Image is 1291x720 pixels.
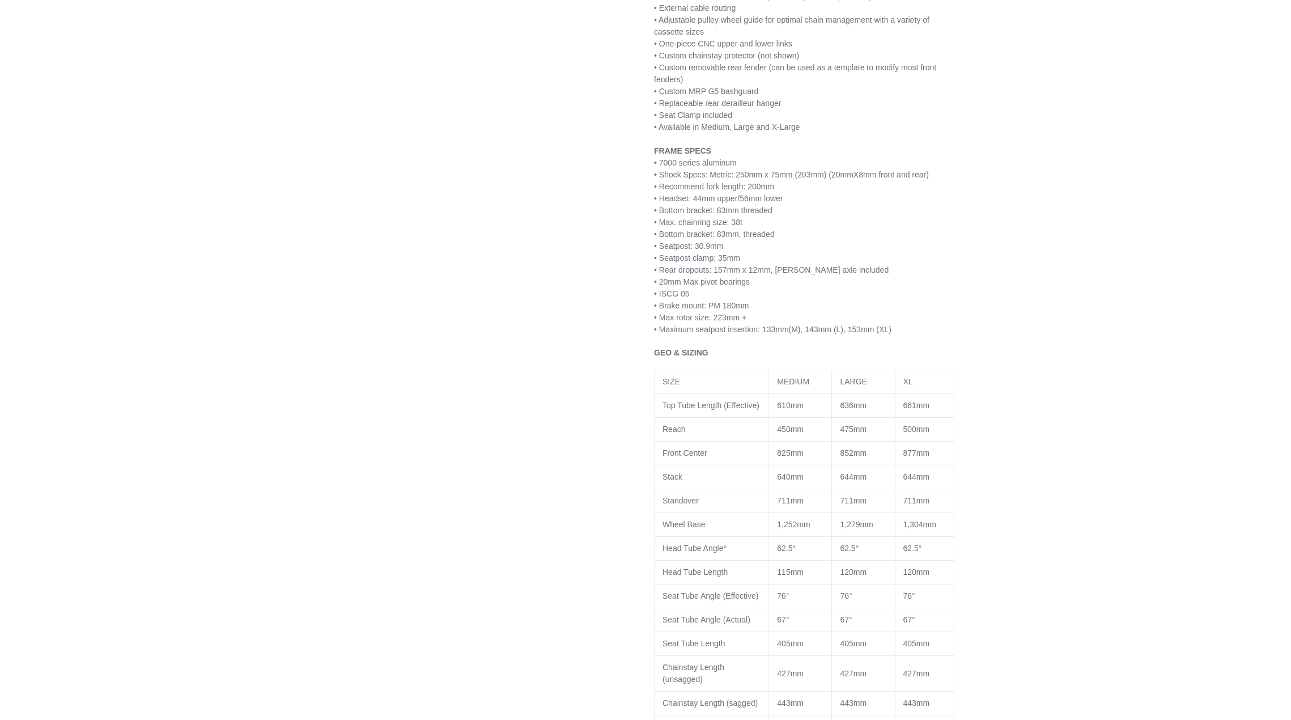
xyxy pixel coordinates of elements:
[903,377,913,386] span: XL
[663,496,699,505] span: Standover
[654,277,750,286] span: • 20mm Max pivot bearings
[777,639,804,648] span: 405mm
[654,39,792,48] span: • One-piece CNC upper and lower links
[786,591,789,600] span: °
[663,567,728,577] span: Head Tube Length
[777,472,804,481] span: 640mm
[840,567,867,577] span: 120mm
[840,520,873,529] span: 1,279mm
[903,448,930,458] span: 877mm
[663,544,727,553] span: Head Tube Angle*
[903,544,919,553] span: 62.5
[663,615,750,624] span: Seat Tube Angle (Actual)
[856,544,859,553] span: °
[919,544,922,553] span: °
[654,325,891,334] span: • Maximum seatpost insertion: 133mm(M), 143mm (L), 153mm (XL)
[777,669,804,678] span: 427mm
[777,591,786,600] span: 76
[903,472,930,481] span: 644mm
[903,669,930,678] span: 427mm
[903,401,930,410] span: 661mm
[912,591,915,600] span: °
[663,401,759,410] span: Top Tube Length (Effective)
[840,472,867,481] span: 644mm
[663,591,758,600] span: Seat Tube Angle (Effective)
[663,472,682,481] span: Stack
[777,496,804,505] span: 711mm
[840,698,867,708] span: 443mm
[903,425,930,434] span: 500mm
[840,448,867,458] span: 852mm
[654,265,889,274] span: • Rear dropouts: 157mm x 12mm, [PERSON_NAME] axle included
[903,496,930,505] span: 711mm​
[663,663,724,684] span: Chainstay Length (unsagged)
[777,567,804,577] span: 115mm
[903,639,930,648] span: 405mm
[777,377,809,386] span: MEDIUM
[777,698,804,708] span: 443mm
[840,401,867,410] span: 636mm
[903,698,930,708] span: 443mm
[654,15,929,36] span: • Adjustable pulley wheel guide for optimal chain management with a variety of cassette sizes
[654,3,736,12] span: • External cable routing
[840,496,867,505] span: 711mm​
[654,146,711,155] strong: FRAME SPECS
[903,615,915,624] span: 67°
[840,591,849,600] span: 76
[777,401,804,410] span: 610mm
[840,425,867,434] span: 475mm
[654,313,746,322] span: • Max rotor size: 223mm +
[654,253,740,262] span: • Seatpost clamp: 35mm
[654,206,772,215] span: • Bottom bracket: 83mm threaded
[654,87,758,96] span: • Custom MRP G5 bashguard
[654,63,936,84] span: • Custom removable rear fender (can be used as a template to modify most front fenders)
[903,591,912,600] span: 76
[654,170,929,179] span: • Shock Specs: Metric: 250mm x 75mm (203mm) (20mmX8mm front and rear)
[777,448,804,458] span: 825mm
[654,194,783,203] span: • Headset: 44mm upper/56mm lower
[663,377,680,386] span: SIZE
[654,230,775,239] span: • Bottom bracket: 83mm, threaded
[840,615,852,624] span: 67°
[840,639,867,648] span: 405mm
[840,669,867,678] span: 427mm
[663,639,725,648] span: Seat Tube Length
[777,615,789,624] span: 67°
[663,425,685,434] span: Reach
[654,158,737,167] span: • 7000 series aluminum
[849,591,852,600] span: °
[777,425,804,434] span: 450mm
[840,377,867,386] span: LARGE
[793,544,796,553] span: °
[663,520,705,529] span: Wheel Base
[654,348,708,357] b: GEO & SIZING
[654,122,800,132] span: • Available in Medium, Large and X-Large
[840,544,855,553] span: 62.5
[663,698,758,708] span: Chainstay Length (sagged)
[777,544,792,553] span: 62.5
[903,567,930,577] span: 120mm
[654,289,689,298] span: • ISCG 05
[654,218,742,227] span: • Max. chainring size: 38t
[654,111,732,120] span: • Seat Clamp included
[903,520,936,529] span: 1,304mm
[777,520,810,529] span: 1,252mm
[654,301,749,310] span: • Brake mount: PM 180mm
[654,99,781,108] span: • Replaceable rear derailleur hanger
[663,448,707,458] span: Front Center
[654,51,799,60] span: • Custom chainstay protector (not shown)
[654,242,723,251] span: • Seatpost: 30.9mm
[654,182,774,191] span: • Recommend fork length: 200mm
